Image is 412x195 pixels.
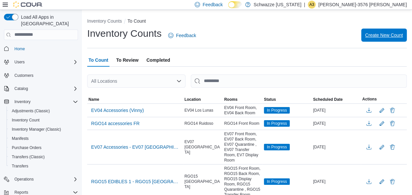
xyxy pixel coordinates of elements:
[304,1,305,9] p: |
[228,1,242,8] input: Dark Mode
[12,72,36,79] a: Customers
[176,32,196,39] span: Feedback
[203,1,223,8] span: Feedback
[91,178,179,185] span: RGO15 EDIBLES 1 - RGO15 [GEOGRAPHIC_DATA]
[12,58,78,66] span: Users
[191,75,407,88] input: This is a search bar. After typing your query, hit enter to filter the results lower in the page.
[9,125,78,133] span: Inventory Manager (Classic)
[12,58,27,66] button: Users
[185,139,222,155] span: EV07 [GEOGRAPHIC_DATA]
[362,97,377,102] span: Actions
[88,119,142,128] button: RGO14 accessories FR
[264,144,290,150] span: In Progress
[91,107,144,114] span: EV04 Accessories (Vinny)
[88,54,108,67] span: To Count
[1,71,81,80] button: Customers
[12,45,28,53] a: Home
[378,105,386,115] button: Edit count details
[88,177,182,186] button: RGO15 EDIBLES 1 - RGO15 [GEOGRAPHIC_DATA]
[267,107,287,113] span: In Progress
[12,98,78,106] span: Inventory
[9,153,78,161] span: Transfers (Classic)
[309,1,314,9] span: A3
[185,108,213,113] span: EV04 Los Lunas
[87,18,407,26] nav: An example of EuiBreadcrumbs
[12,45,78,53] span: Home
[12,175,78,183] span: Operations
[9,162,31,170] a: Transfers
[88,142,182,152] button: EV07 Accessories - EV07 [GEOGRAPHIC_DATA]
[9,116,42,124] a: Inventory Count
[378,119,386,128] button: Edit count details
[312,96,361,103] button: Scheduled Date
[12,98,33,106] button: Inventory
[128,18,146,24] button: To Count
[378,177,386,186] button: Edit count details
[223,104,263,117] div: EV04 Front Room, EV04 Back Room
[388,119,396,127] button: Delete
[365,32,403,38] span: Create New Count
[9,144,78,152] span: Purchase Orders
[7,116,81,125] button: Inventory Count
[9,107,78,115] span: Adjustments (Classic)
[388,106,396,114] button: Delete
[7,152,81,162] button: Transfers (Classic)
[264,97,276,102] span: Status
[223,119,263,127] div: RGO14 Front Room
[87,18,122,24] button: Inventory Counts
[312,119,361,127] div: [DATE]
[267,179,287,184] span: In Progress
[388,178,396,185] button: Delete
[12,108,50,114] span: Adjustments (Classic)
[267,144,287,150] span: In Progress
[13,1,43,8] img: Cova
[12,154,45,160] span: Transfers (Classic)
[14,59,25,65] span: Users
[12,71,78,79] span: Customers
[254,1,302,9] p: Schwazze [US_STATE]
[12,85,78,93] span: Catalog
[14,190,28,195] span: Reports
[1,175,81,184] button: Operations
[1,97,81,106] button: Inventory
[12,118,40,123] span: Inventory Count
[14,73,33,78] span: Customers
[166,29,199,42] a: Feedback
[176,78,182,84] button: Open list of options
[87,27,162,40] h1: Inventory Counts
[228,8,228,9] span: Dark Mode
[87,96,183,103] button: Name
[91,144,179,150] span: EV07 Accessories - EV07 [GEOGRAPHIC_DATA]
[224,97,238,102] span: Rooms
[7,134,81,143] button: Manifests
[88,97,99,102] span: Name
[185,97,201,102] span: Location
[264,178,290,185] span: In Progress
[9,162,78,170] span: Transfers
[88,105,147,115] button: EV04 Accessories (Vinny)
[267,120,287,126] span: In Progress
[312,178,361,185] div: [DATE]
[9,144,44,152] a: Purchase Orders
[12,175,36,183] button: Operations
[264,107,290,114] span: In Progress
[1,84,81,93] button: Catalog
[9,135,31,142] a: Manifests
[312,106,361,114] div: [DATE]
[12,136,29,141] span: Manifests
[1,44,81,54] button: Home
[12,85,30,93] button: Catalog
[388,143,396,151] button: Delete
[9,153,47,161] a: Transfers (Classic)
[147,54,170,67] span: Completed
[308,1,316,9] div: Alexis-3576 Garcia-Ortega
[18,14,78,27] span: Load All Apps in [GEOGRAPHIC_DATA]
[12,145,42,150] span: Purchase Orders
[185,174,222,189] span: RGO15 [GEOGRAPHIC_DATA]
[264,120,290,127] span: In Progress
[313,97,343,102] span: Scheduled Date
[9,116,78,124] span: Inventory Count
[91,120,140,127] span: RGO14 accessories FR
[7,106,81,116] button: Adjustments (Classic)
[378,142,386,152] button: Edit count details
